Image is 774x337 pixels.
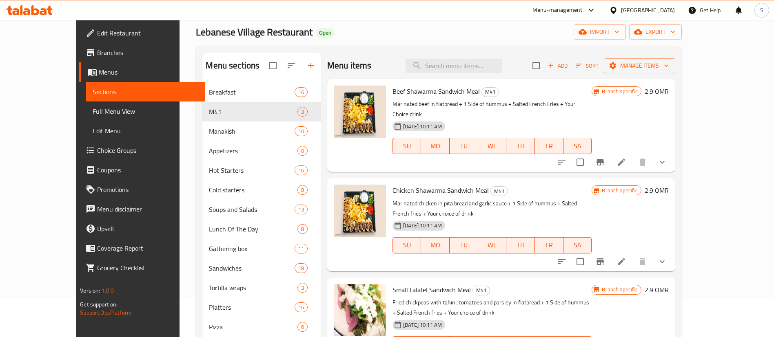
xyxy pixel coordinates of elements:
a: Support.OpsPlatform [80,307,132,318]
button: TU [450,138,478,154]
div: Cold starters8 [202,180,321,200]
span: Pizza [209,322,297,332]
span: M41 [209,107,297,117]
span: Sort [576,61,599,70]
button: MO [421,237,450,253]
button: SA [563,237,592,253]
span: Hot Starters [209,165,294,175]
h6: 2.9 OMR [645,284,669,295]
span: Branches [97,48,199,57]
button: TU [450,237,478,253]
span: M41 [473,286,490,295]
button: Sort [574,59,601,72]
span: Full Menu View [93,106,199,116]
a: Edit menu item [617,157,626,167]
div: Platters16 [202,297,321,317]
button: SU [393,237,421,253]
span: 16 [295,304,307,311]
span: Promotions [97,185,199,194]
span: FR [538,140,560,152]
svg: Show Choices [657,257,667,267]
button: FR [535,237,563,253]
span: Appetizers [209,146,297,156]
span: Add [547,61,569,70]
span: M41 [482,87,499,97]
div: Breakfast16 [202,82,321,102]
div: Gathering box [209,244,294,253]
a: Menus [79,62,205,82]
span: Lunch Of The Day [209,224,297,234]
span: Menu disclaimer [97,204,199,214]
span: 0 [298,147,307,155]
a: Coupons [79,160,205,180]
span: WE [481,140,503,152]
div: M413 [202,102,321,121]
p: Fried chickpeas with tahini, tomatoes and parsley in flatbread + 1 Side of hummus + Salted French... [393,297,592,318]
div: items [295,302,308,312]
span: 10 [295,128,307,135]
button: Branch-specific-item [590,252,610,271]
span: [DATE] 10:11 AM [400,222,445,229]
div: items [297,146,308,156]
span: TU [453,239,475,251]
a: Coverage Report [79,238,205,258]
div: Soups and Salads13 [202,200,321,219]
a: Choice Groups [79,141,205,160]
span: 3 [298,108,307,116]
p: Marinated beef in flatbread + 1 Side of hummus + Salted French Fries + Your Choice drink [393,99,592,119]
button: import [574,24,626,40]
button: sort-choices [552,252,572,271]
div: Pizza6 [202,317,321,337]
span: 18 [295,264,307,272]
button: export [629,24,682,40]
span: Upsell [97,224,199,233]
span: Breakfast [209,87,294,97]
span: Sections [93,87,199,97]
span: SU [396,239,418,251]
div: items [295,205,308,214]
button: delete [633,152,652,172]
span: S [760,6,763,15]
div: Open [316,28,335,38]
div: items [295,263,308,273]
button: Branch-specific-item [590,152,610,172]
button: WE [478,138,507,154]
div: items [295,87,308,97]
span: Select section [528,57,545,74]
button: delete [633,252,652,271]
div: Manakish10 [202,121,321,141]
span: Grocery Checklist [97,263,199,273]
button: TH [506,237,535,253]
div: M41 [481,87,499,97]
div: Lunch Of The Day8 [202,219,321,239]
span: Platters [209,302,294,312]
span: Select to update [572,253,589,270]
span: 16 [295,88,307,96]
span: TH [510,140,532,152]
span: Sort items [571,59,604,72]
span: Small Falafel Sandwich Meal [393,284,471,296]
div: items [295,126,308,136]
button: FR [535,138,563,154]
a: Edit Restaurant [79,23,205,43]
span: Sort sections [282,56,301,75]
button: SA [563,138,592,154]
span: Get support on: [80,299,118,310]
span: Open [316,29,335,36]
button: TH [506,138,535,154]
span: Branch specific [599,286,641,293]
img: Beef Shawarma Sandwich Meal [334,86,386,138]
div: Hot Starters16 [202,161,321,180]
img: Chicken Shawarma Sandwich Meal [334,185,386,237]
div: Soups and Salads [209,205,294,214]
span: MO [424,239,446,251]
span: 13 [295,206,307,214]
span: 8 [298,186,307,194]
h2: Menu items [327,59,372,72]
h6: 2.9 OMR [645,185,669,196]
img: Small Falafel Sandwich Meal [334,284,386,336]
span: Manage items [610,61,669,71]
span: 11 [295,245,307,253]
